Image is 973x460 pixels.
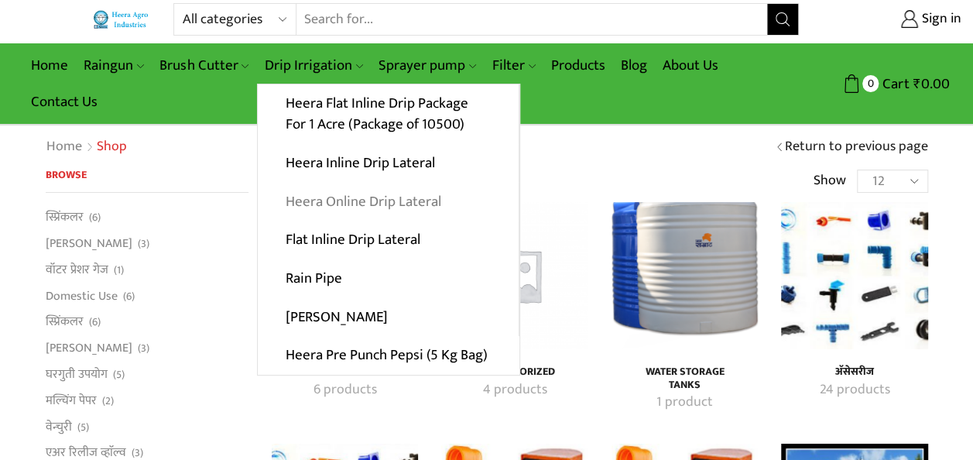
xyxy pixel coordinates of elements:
[76,47,152,84] a: Raingun
[781,202,927,348] img: अ‍ॅसेसरीज
[289,380,401,400] a: Visit product category Domestic Use
[77,420,89,435] span: (5)
[485,47,543,84] a: Filter
[89,314,101,330] span: (6)
[46,361,108,387] a: घरगुती उपयोग
[258,144,519,183] a: Heera Inline Drip Lateral
[655,47,726,84] a: About Us
[46,137,127,157] nav: Breadcrumb
[613,47,655,84] a: Blog
[258,297,519,336] a: [PERSON_NAME]
[258,84,519,144] a: Heera Flat Inline Drip Package For 1 Acre (Package of 10500)
[656,393,713,413] mark: 1 product
[313,380,377,400] mark: 6 products
[102,393,114,409] span: (2)
[46,208,84,230] a: स्प्रिंकलर
[258,221,519,259] a: Flat Inline Drip Lateral
[46,283,118,309] a: Domestic Use
[629,366,741,392] h4: Water Storage Tanks
[822,5,961,33] a: Sign in
[781,202,927,348] a: Visit product category अ‍ॅसेसरीज
[89,210,101,225] span: (6)
[862,75,879,91] span: 0
[114,263,124,278] span: (1)
[918,9,961,29] span: Sign in
[152,47,256,84] a: Brush Cutter
[371,47,484,84] a: Sprayer pump
[138,236,149,252] span: (3)
[46,387,97,414] a: मल्चिंग पेपर
[46,137,83,157] a: Home
[798,366,910,379] h4: अ‍ॅसेसरीज
[798,380,910,400] a: Visit product category अ‍ॅसेसरीज
[879,74,910,94] span: Cart
[458,380,570,400] a: Visit product category Uncategorized
[258,336,519,375] a: Heera Pre Punch Pepsi (5 Kg Bag)
[46,309,84,335] a: स्प्रिंकलर
[913,72,921,96] span: ₹
[612,202,758,348] a: Visit product category Water Storage Tanks
[46,256,108,283] a: वॉटर प्रेशर गेज
[46,166,87,184] span: Browse
[258,259,519,298] a: Rain Pipe
[543,47,613,84] a: Products
[138,341,149,356] span: (3)
[113,367,125,383] span: (5)
[629,393,741,413] a: Visit product category Water Storage Tanks
[257,47,371,84] a: Drip Irrigation
[629,366,741,392] a: Visit product category Water Storage Tanks
[798,366,910,379] a: Visit product category अ‍ॅसेसरीज
[97,139,127,156] h1: Shop
[46,231,132,257] a: [PERSON_NAME]
[123,289,135,304] span: (6)
[23,47,76,84] a: Home
[913,72,950,96] bdi: 0.00
[46,335,132,362] a: [PERSON_NAME]
[767,4,798,35] button: Search button
[46,414,72,440] a: वेन्चुरी
[612,202,758,348] img: Water Storage Tanks
[23,84,105,120] a: Contact Us
[813,171,845,191] span: Show
[814,70,950,98] a: 0 Cart ₹0.00
[483,380,547,400] mark: 4 products
[296,4,768,35] input: Search for...
[785,137,928,157] a: Return to previous page
[819,380,889,400] mark: 24 products
[258,182,519,221] a: Heera Online Drip Lateral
